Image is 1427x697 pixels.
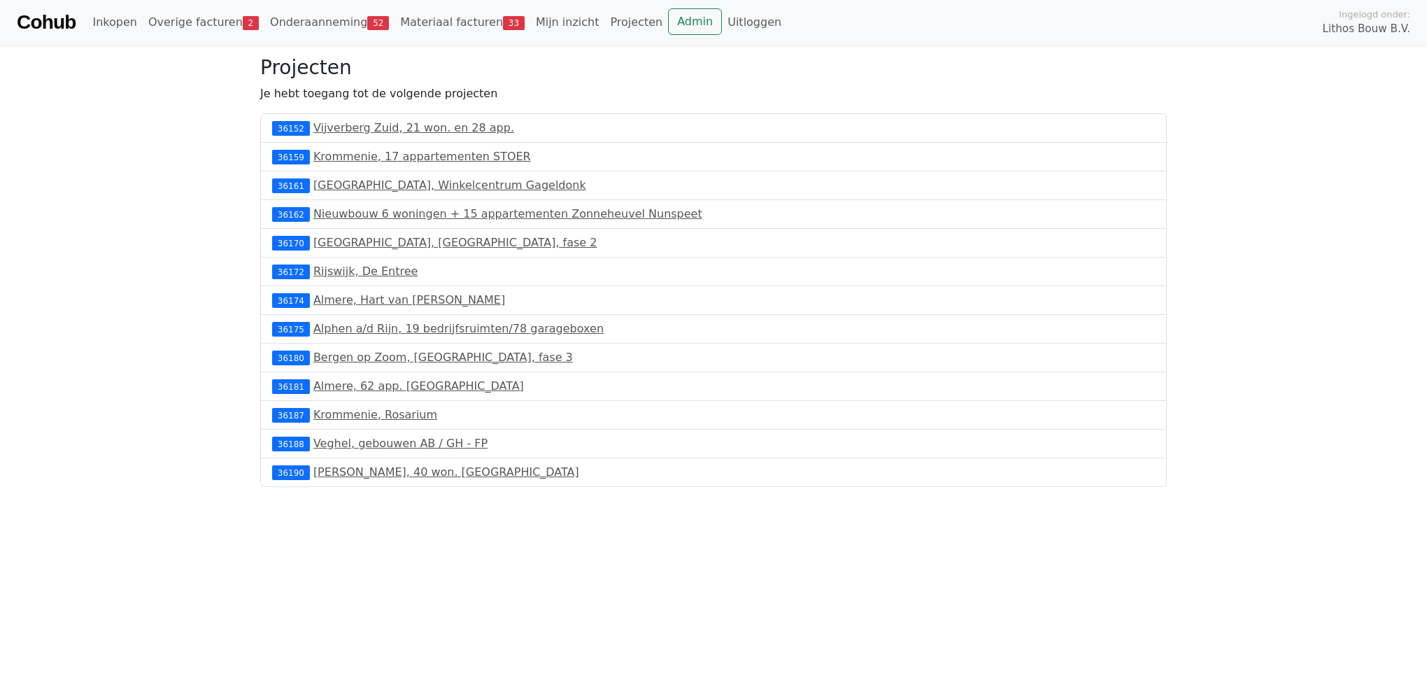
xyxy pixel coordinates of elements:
a: Almere, Hart van [PERSON_NAME] [313,293,505,307]
div: 36161 [272,178,310,192]
a: Almere, 62 app. [GEOGRAPHIC_DATA] [313,379,524,393]
div: 36188 [272,437,310,451]
a: Bergen op Zoom, [GEOGRAPHIC_DATA], fase 3 [313,351,573,364]
a: Cohub [17,6,76,39]
a: Inkopen [87,8,142,36]
a: Rijswijk, De Entree [313,265,418,278]
div: 36180 [272,351,310,365]
p: Je hebt toegang tot de volgende projecten [260,85,1167,102]
span: Ingelogd onder: [1339,8,1410,21]
a: Overige facturen2 [143,8,264,36]
span: Lithos Bouw B.V. [1323,21,1410,37]
a: Materiaal facturen33 [395,8,530,36]
a: Alphen a/d Rijn, 19 bedrijfsruimten/78 garageboxen [313,322,604,335]
div: 36175 [272,322,310,336]
span: 52 [367,16,389,30]
a: Onderaanneming52 [264,8,395,36]
div: 36187 [272,408,310,422]
span: 2 [243,16,259,30]
a: Uitloggen [722,8,787,36]
a: [GEOGRAPHIC_DATA], Winkelcentrum Gageldonk [313,178,586,192]
div: 36159 [272,150,310,164]
div: 36174 [272,293,310,307]
a: Projecten [604,8,668,36]
a: [PERSON_NAME], 40 won. [GEOGRAPHIC_DATA] [313,465,579,479]
a: Krommenie, 17 appartementen STOER [313,150,531,163]
a: [GEOGRAPHIC_DATA], [GEOGRAPHIC_DATA], fase 2 [313,236,597,249]
div: 36170 [272,236,310,250]
span: 33 [503,16,525,30]
h3: Projecten [260,56,1167,80]
a: Veghel, gebouwen AB / GH - FP [313,437,488,450]
a: Krommenie, Rosarium [313,408,437,421]
div: 36152 [272,121,310,135]
div: 36190 [272,465,310,479]
a: Nieuwbouw 6 woningen + 15 appartementen Zonneheuvel Nunspeet [313,207,702,220]
div: 36162 [272,207,310,221]
div: 36172 [272,265,310,279]
a: Vijverberg Zuid, 21 won. en 28 app. [313,121,514,134]
div: 36181 [272,379,310,393]
a: Admin [668,8,722,35]
a: Mijn inzicht [530,8,605,36]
